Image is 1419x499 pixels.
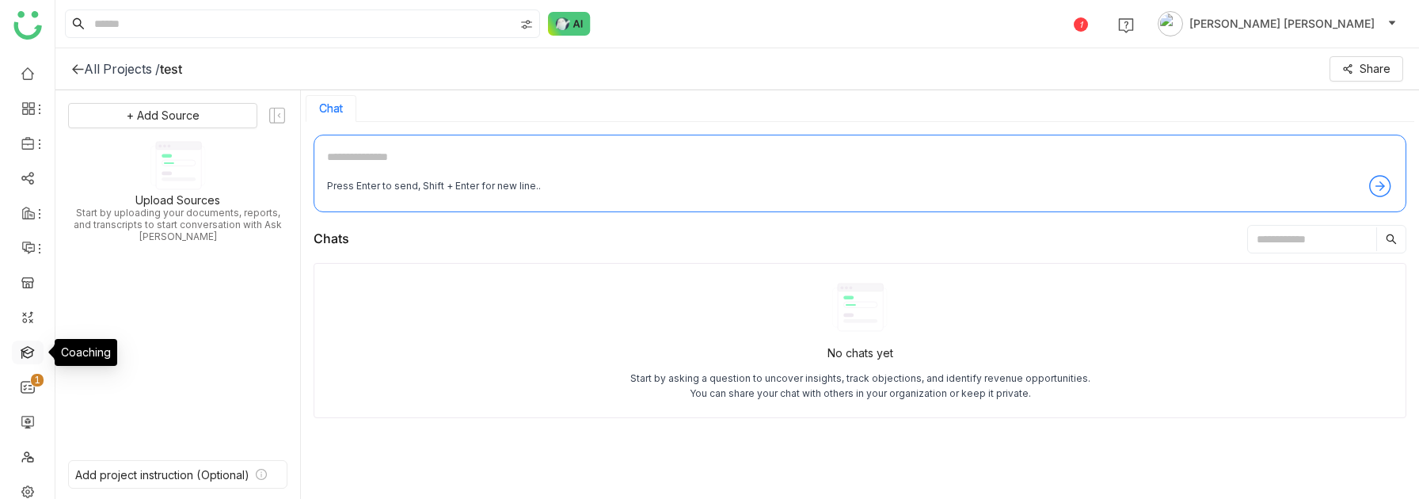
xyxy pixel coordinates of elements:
[1189,15,1375,32] span: [PERSON_NAME] [PERSON_NAME]
[1155,11,1400,36] button: [PERSON_NAME] [PERSON_NAME]
[520,18,533,31] img: search-type.svg
[1158,11,1183,36] img: avatar
[135,193,220,207] div: Upload Sources
[548,12,591,36] img: ask-buddy-normal.svg
[1330,56,1403,82] button: Share
[75,468,249,482] div: Add project instruction (Optional)
[1074,17,1088,32] div: 1
[84,61,160,77] div: All Projects /
[327,179,541,194] div: Press Enter to send, Shift + Enter for new line..
[630,371,1091,402] div: Start by asking a question to uncover insights, track objections, and identify revenue opportunit...
[127,107,200,124] span: + Add Source
[68,207,287,242] div: Start by uploading your documents, reports, and transcripts to start conversation with Ask [PERSO...
[68,103,257,128] button: + Add Source
[827,345,893,362] div: No chats yet
[319,102,343,115] button: Chat
[55,339,117,366] div: Coaching
[314,229,349,249] div: Chats
[1118,17,1134,33] img: help.svg
[1360,60,1390,78] span: Share
[13,11,42,40] img: logo
[31,374,44,387] nz-badge-sup: 1
[34,372,40,388] p: 1
[160,61,182,77] div: test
